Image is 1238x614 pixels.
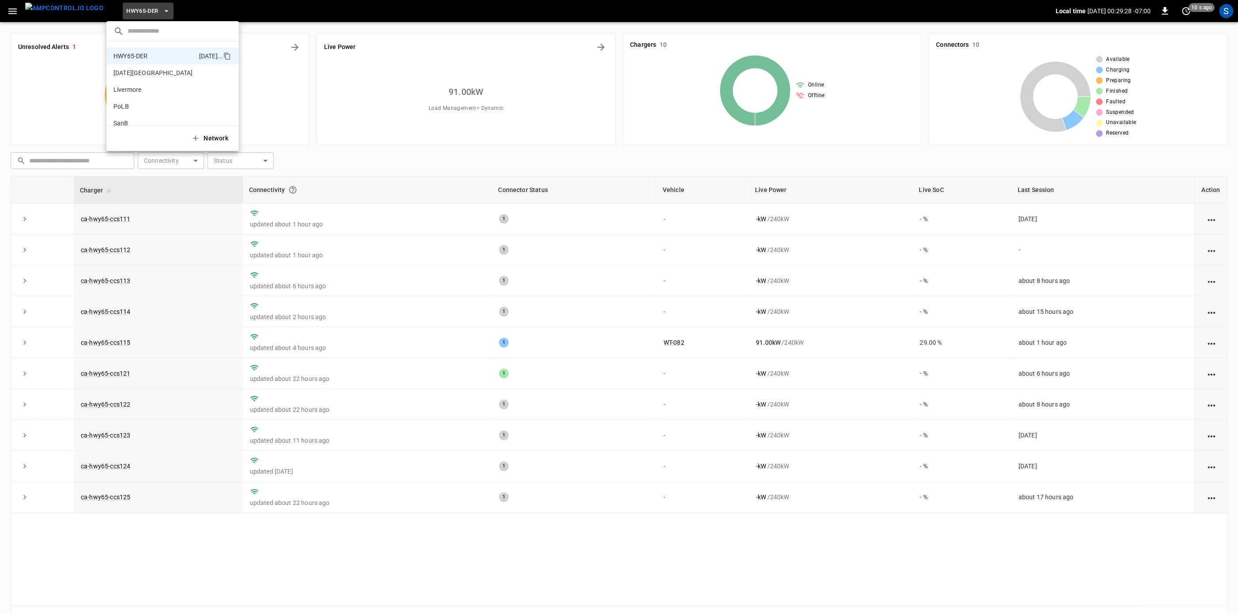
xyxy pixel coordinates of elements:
p: PoLB [113,102,200,111]
p: SanB [113,119,200,128]
button: Network [186,129,235,147]
p: HWY65-DER [113,52,196,60]
p: Livermore [113,85,201,94]
p: [DATE][GEOGRAPHIC_DATA] [113,68,200,77]
div: copy [223,51,232,61]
